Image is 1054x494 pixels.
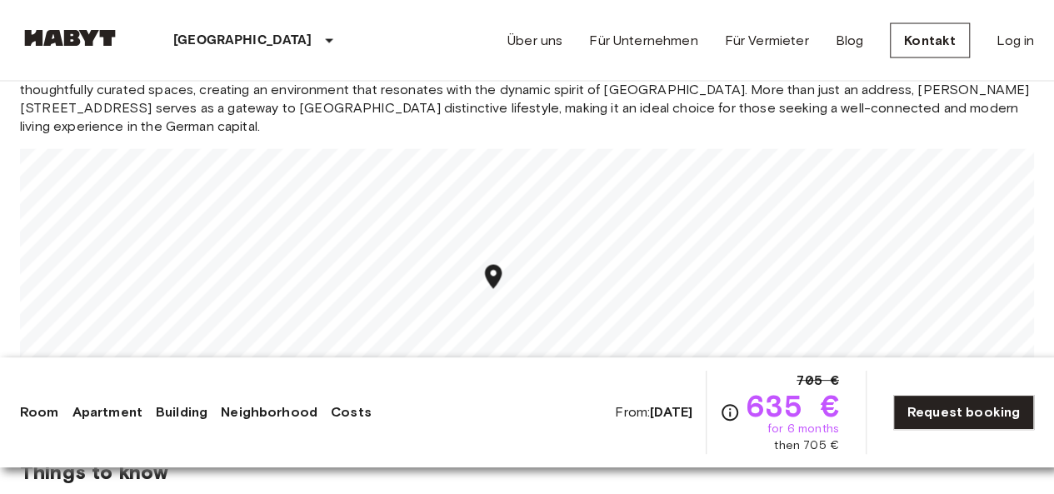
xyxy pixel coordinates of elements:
[797,371,839,391] span: 705 €
[767,421,839,437] span: for 6 months
[724,30,808,50] a: Für Vermieter
[720,402,740,422] svg: Check cost overview for full price breakdown. Please note that discounts apply to new joiners onl...
[331,402,372,422] a: Costs
[893,395,1034,430] a: Request booking
[479,262,508,296] div: Map marker
[615,403,692,422] span: From:
[650,404,692,420] b: [DATE]
[72,402,142,422] a: Apartment
[835,30,863,50] a: Blog
[156,402,207,422] a: Building
[173,30,312,50] p: [GEOGRAPHIC_DATA]
[507,30,562,50] a: Über uns
[20,29,120,46] img: Habyt
[747,391,839,421] span: 635 €
[20,402,59,422] a: Room
[221,402,317,422] a: Neighborhood
[20,459,1034,484] span: Things to know
[997,30,1034,50] a: Log in
[589,30,697,50] a: Für Unternehmen
[890,22,970,57] a: Kontakt
[774,437,839,454] span: then 705 €
[20,148,1034,398] canvas: Map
